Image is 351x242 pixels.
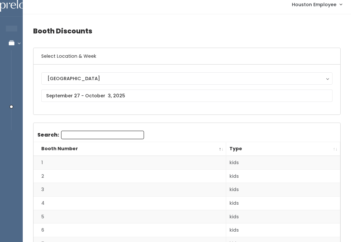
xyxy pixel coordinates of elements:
[41,72,332,85] button: [GEOGRAPHIC_DATA]
[226,197,340,210] td: kids
[226,142,340,156] th: Type: activate to sort column ascending
[226,210,340,224] td: kids
[61,131,144,139] input: Search:
[226,183,340,197] td: kids
[226,156,340,169] td: kids
[47,75,326,82] div: [GEOGRAPHIC_DATA]
[33,48,340,65] h6: Select Location & Week
[33,224,226,237] td: 6
[33,156,226,169] td: 1
[292,1,336,8] span: Houston Employee
[33,22,341,40] h4: Booth Discounts
[33,183,226,197] td: 3
[33,210,226,224] td: 5
[33,197,226,210] td: 4
[33,142,226,156] th: Booth Number: activate to sort column descending
[33,169,226,183] td: 2
[226,169,340,183] td: kids
[226,224,340,237] td: kids
[41,90,332,102] input: September 27 - October 3, 2025
[37,131,144,139] label: Search:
